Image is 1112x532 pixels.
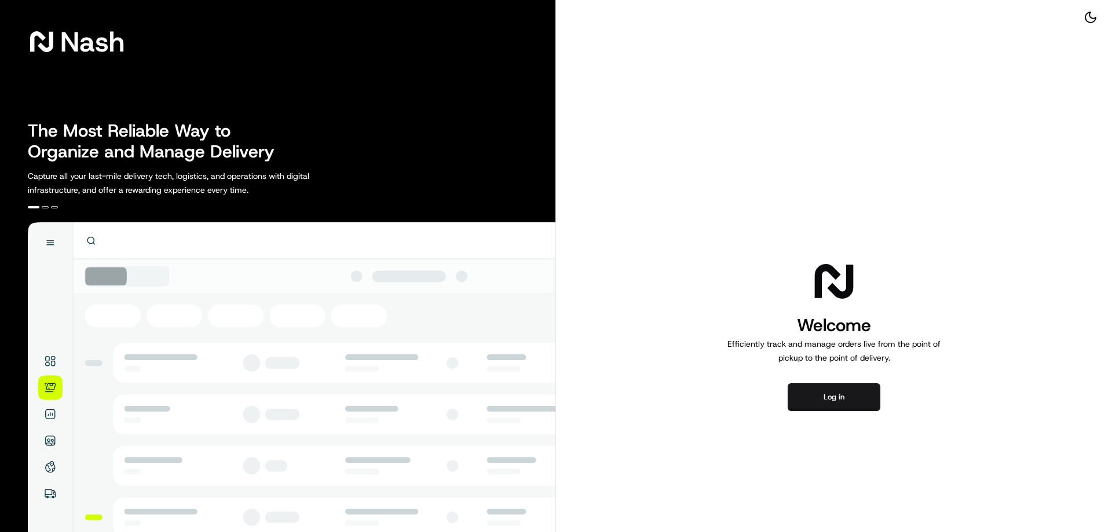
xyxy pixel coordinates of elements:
p: Capture all your last-mile delivery tech, logistics, and operations with digital infrastructure, ... [28,169,361,197]
h2: The Most Reliable Way to Organize and Manage Delivery [28,120,287,162]
button: Log in [788,383,880,411]
span: Nash [60,30,125,53]
h1: Welcome [723,314,945,337]
p: Efficiently track and manage orders live from the point of pickup to the point of delivery. [723,337,945,365]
